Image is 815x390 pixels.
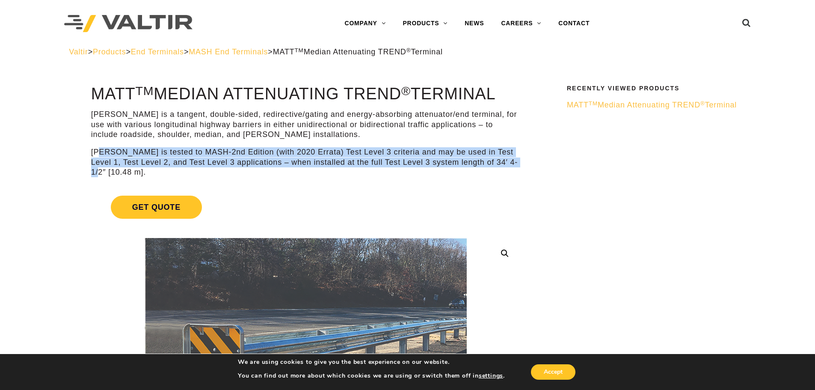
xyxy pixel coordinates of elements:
[531,364,575,380] button: Accept
[589,100,598,107] sup: TM
[69,48,88,56] a: Valtir
[406,47,411,54] sup: ®
[567,85,741,92] h2: Recently Viewed Products
[91,147,520,177] p: [PERSON_NAME] is tested to MASH-2nd Edition (with 2020 Errata) Test Level 3 criteria and may be u...
[567,101,737,109] span: MATT Median Attenuating TREND Terminal
[401,84,411,98] sup: ®
[136,84,154,98] sup: TM
[479,372,503,380] button: settings
[700,100,705,107] sup: ®
[131,48,184,56] a: End Terminals
[111,196,202,219] span: Get Quote
[93,48,126,56] a: Products
[295,47,304,54] sup: TM
[567,100,741,110] a: MATTTMMedian Attenuating TREND®Terminal
[91,110,520,140] p: [PERSON_NAME] is a tangent, double-sided, redirective/gating and energy-absorbing attenuator/end ...
[64,15,193,33] img: Valtir
[273,48,443,56] span: MATT Median Attenuating TREND Terminal
[189,48,268,56] a: MASH End Terminals
[69,47,746,57] div: > > > >
[456,15,492,32] a: NEWS
[91,85,520,103] h1: MATT Median Attenuating TREND Terminal
[238,372,505,380] p: You can find out more about which cookies we are using or switch them off in .
[492,15,550,32] a: CAREERS
[91,185,520,229] a: Get Quote
[238,358,505,366] p: We are using cookies to give you the best experience on our website.
[336,15,394,32] a: COMPANY
[550,15,598,32] a: CONTACT
[394,15,456,32] a: PRODUCTS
